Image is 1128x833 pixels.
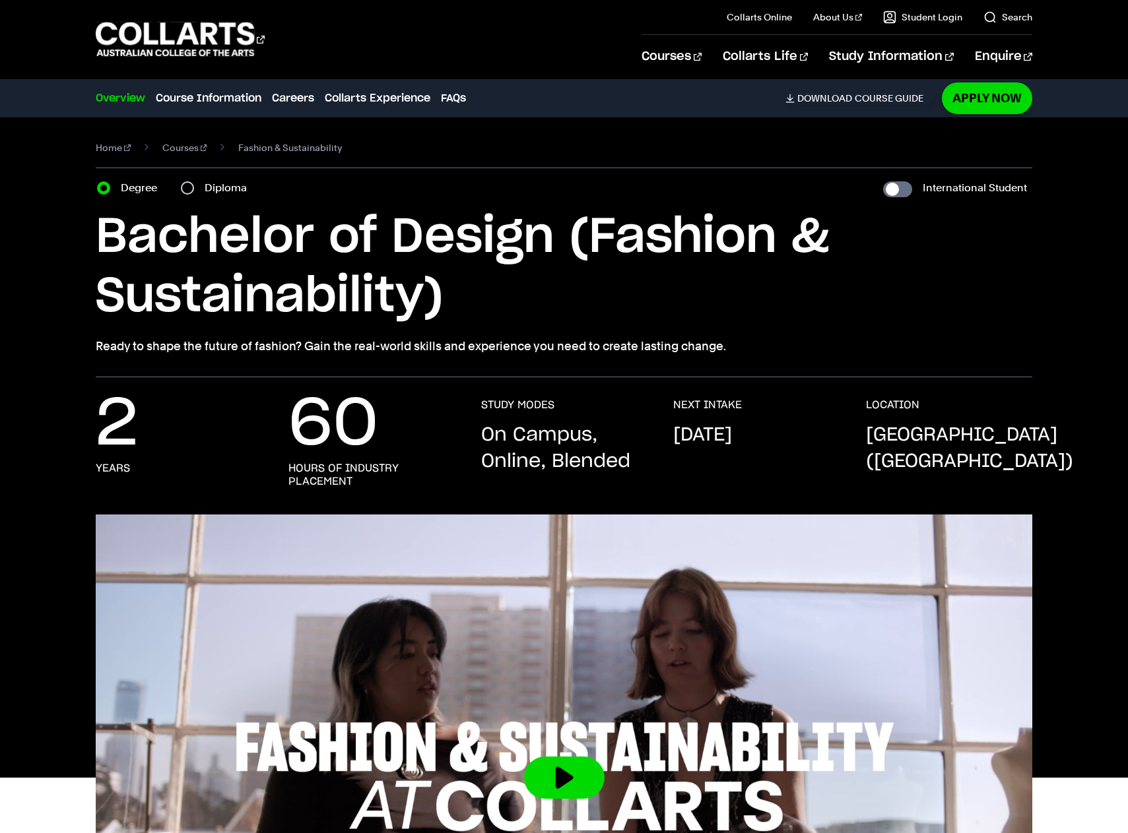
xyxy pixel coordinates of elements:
[923,179,1027,197] label: International Student
[96,337,1032,355] p: Ready to shape the future of fashion? Gain the real-world skills and experience you need to creat...
[983,11,1032,24] a: Search
[441,90,466,106] a: FAQs
[96,208,1032,326] h1: Bachelor of Design (Fashion & Sustainability)
[975,35,1032,78] a: Enquire
[673,422,732,448] p: [DATE]
[288,398,378,451] p: 60
[272,90,314,106] a: Careers
[96,90,145,106] a: Overview
[785,92,934,104] a: DownloadCourse Guide
[156,90,261,106] a: Course Information
[642,35,702,78] a: Courses
[797,92,852,104] span: Download
[325,90,430,106] a: Collarts Experience
[288,462,455,488] h3: hours of industry placement
[96,398,138,451] p: 2
[813,11,862,24] a: About Us
[829,35,953,78] a: Study Information
[96,462,130,475] h3: years
[942,82,1032,113] a: Apply Now
[673,398,742,412] h3: NEXT INTAKE
[727,11,792,24] a: Collarts Online
[481,398,554,412] h3: STUDY MODES
[96,20,265,58] div: Go to homepage
[162,139,207,157] a: Courses
[96,139,131,157] a: Home
[866,422,1073,475] p: [GEOGRAPHIC_DATA] ([GEOGRAPHIC_DATA])
[883,11,962,24] a: Student Login
[481,422,647,475] p: On Campus, Online, Blended
[121,179,165,197] label: Degree
[723,35,808,78] a: Collarts Life
[205,179,255,197] label: Diploma
[866,398,919,412] h3: LOCATION
[238,139,342,157] span: Fashion & Sustainability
